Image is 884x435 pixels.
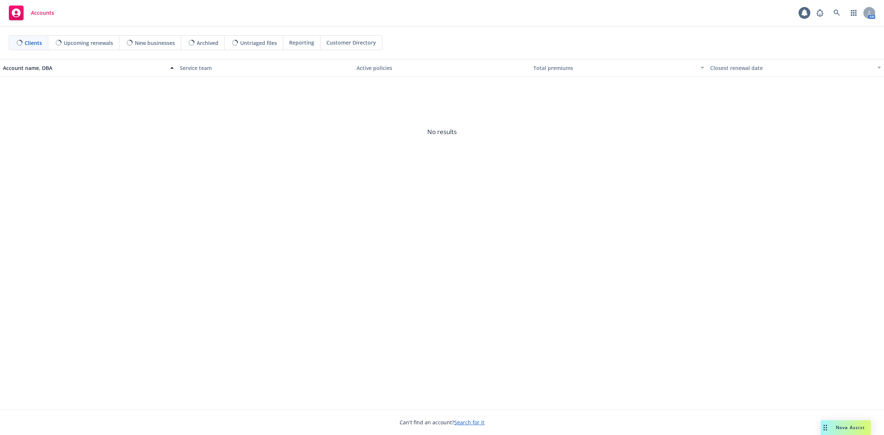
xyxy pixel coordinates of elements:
button: Service team [177,59,354,77]
a: Search for it [454,419,484,426]
button: Closest renewal date [707,59,884,77]
span: Can't find an account? [400,418,484,426]
div: Active policies [357,64,527,72]
button: Nova Assist [821,420,871,435]
div: Total premiums [533,64,696,72]
button: Active policies [354,59,530,77]
span: Accounts [31,10,54,16]
span: Reporting [289,39,314,46]
div: Account name, DBA [3,64,166,72]
div: Drag to move [821,420,830,435]
span: Archived [197,39,218,47]
span: Clients [25,39,42,47]
div: Closest renewal date [710,64,873,72]
button: Total premiums [530,59,707,77]
a: Switch app [846,6,861,20]
a: Report a Bug [813,6,827,20]
a: Accounts [6,3,57,23]
span: Customer Directory [326,39,376,46]
span: Nova Assist [836,424,865,431]
span: New businesses [135,39,175,47]
span: Upcoming renewals [64,39,113,47]
div: Service team [180,64,351,72]
span: Untriaged files [240,39,277,47]
a: Search [829,6,844,20]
